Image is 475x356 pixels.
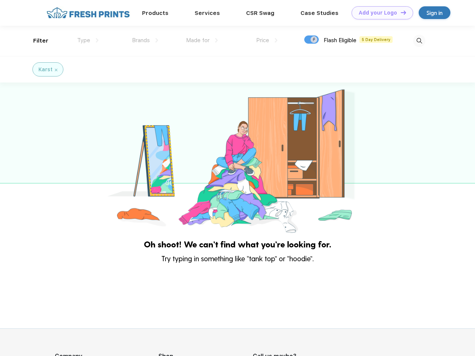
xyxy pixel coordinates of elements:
div: Filter [33,37,48,45]
span: Made for [186,37,210,44]
span: Brands [132,37,150,44]
div: Add your Logo [359,10,397,16]
span: 5 Day Delivery [359,36,393,43]
img: fo%20logo%202.webp [44,6,132,19]
a: Sign in [419,6,450,19]
img: dropdown.png [275,38,277,43]
a: Services [195,10,220,16]
img: dropdown.png [155,38,158,43]
img: DT [401,10,406,15]
div: Karst [38,66,53,74]
img: desktop_search.svg [413,35,425,47]
div: Sign in [427,9,443,17]
img: filter_cancel.svg [55,69,57,71]
img: dropdown.png [215,38,218,43]
span: Type [77,37,90,44]
span: Flash Eligible [324,37,356,44]
a: CSR Swag [246,10,274,16]
span: Price [256,37,269,44]
img: dropdown.png [96,38,98,43]
a: Products [142,10,169,16]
